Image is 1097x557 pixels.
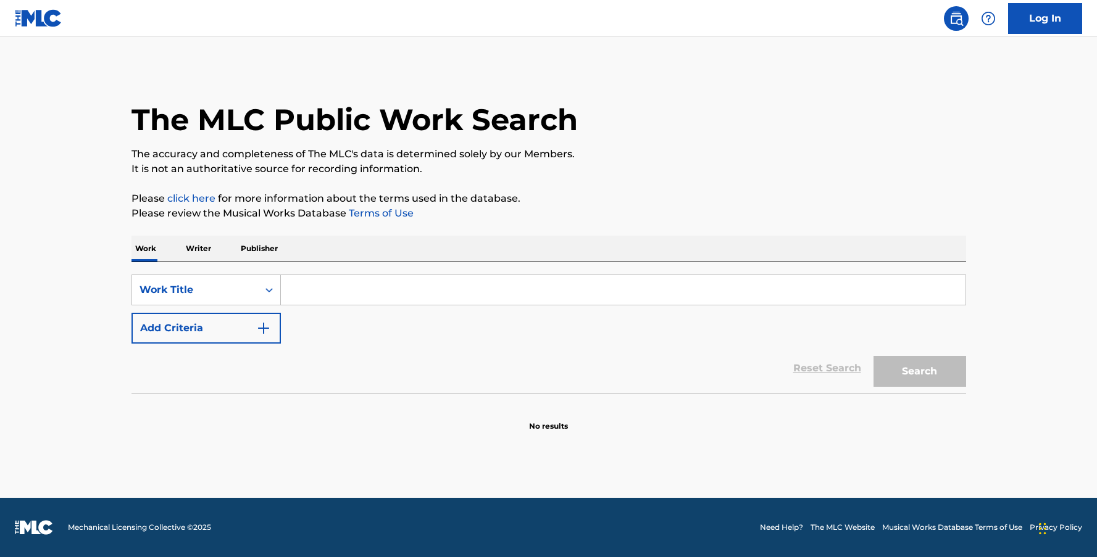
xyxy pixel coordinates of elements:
[167,192,215,204] a: click here
[131,191,966,206] p: Please for more information about the terms used in the database.
[182,236,215,262] p: Writer
[811,522,875,533] a: The MLC Website
[882,522,1022,533] a: Musical Works Database Terms of Use
[131,101,578,138] h1: The MLC Public Work Search
[760,522,803,533] a: Need Help?
[346,207,414,219] a: Terms of Use
[15,9,62,27] img: MLC Logo
[1039,510,1046,547] div: Drag
[981,11,996,26] img: help
[949,11,964,26] img: search
[1030,522,1082,533] a: Privacy Policy
[131,147,966,162] p: The accuracy and completeness of The MLC's data is determined solely by our Members.
[131,206,966,221] p: Please review the Musical Works Database
[1035,498,1097,557] iframe: Chat Widget
[68,522,211,533] span: Mechanical Licensing Collective © 2025
[131,162,966,176] p: It is not an authoritative source for recording information.
[237,236,282,262] p: Publisher
[976,6,1001,31] div: Help
[1008,3,1082,34] a: Log In
[131,236,160,262] p: Work
[15,520,53,535] img: logo
[944,6,969,31] a: Public Search
[131,313,281,344] button: Add Criteria
[529,406,568,432] p: No results
[140,283,251,297] div: Work Title
[131,274,966,393] form: Search Form
[256,321,271,336] img: 9d2ae6d4665cec9f34b9.svg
